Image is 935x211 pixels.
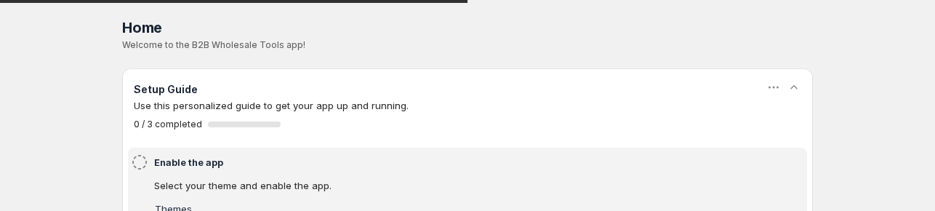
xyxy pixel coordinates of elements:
[134,98,801,113] p: Use this personalized guide to get your app up and running.
[134,119,202,130] span: 0 / 3 completed
[122,19,162,36] span: Home
[154,178,732,193] p: Select your theme and enable the app.
[122,39,813,51] p: Welcome to the B2B Wholesale Tools app!
[134,82,198,97] h3: Setup Guide
[154,155,737,170] h4: Enable the app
